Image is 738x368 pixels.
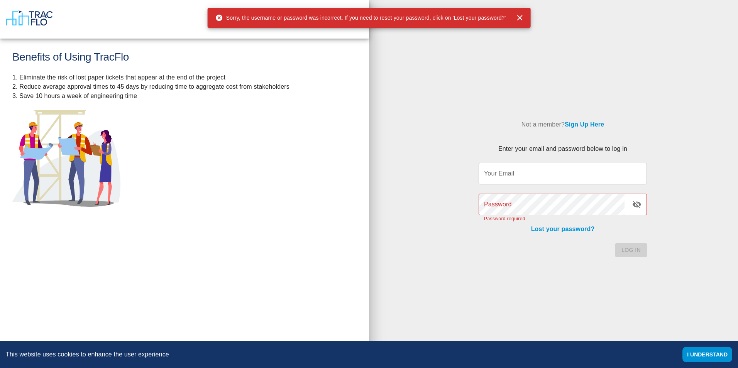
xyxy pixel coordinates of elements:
[6,350,671,359] div: This website uses cookies to enhance the user experience
[628,195,646,214] button: toggle password visibility
[531,226,595,232] a: Lost your password?
[479,114,647,135] p: Not a member?
[12,73,357,101] p: 1. Eliminate the risk of lost paper tickets that appear at the end of the project 2. Reduce avera...
[484,215,525,223] p: Password required
[12,110,120,207] img: illustration
[12,51,357,64] h1: Benefits of Using TracFlo
[699,331,738,368] iframe: Chat Widget
[682,347,732,362] button: Accept cookies
[6,10,52,26] img: TracFlo
[565,121,604,128] a: Sign Up Here
[215,11,506,25] div: Sorry, the username or password was incorrect. If you need to reset your password, click on 'Lost...
[479,144,647,154] p: Enter your email and password below to log in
